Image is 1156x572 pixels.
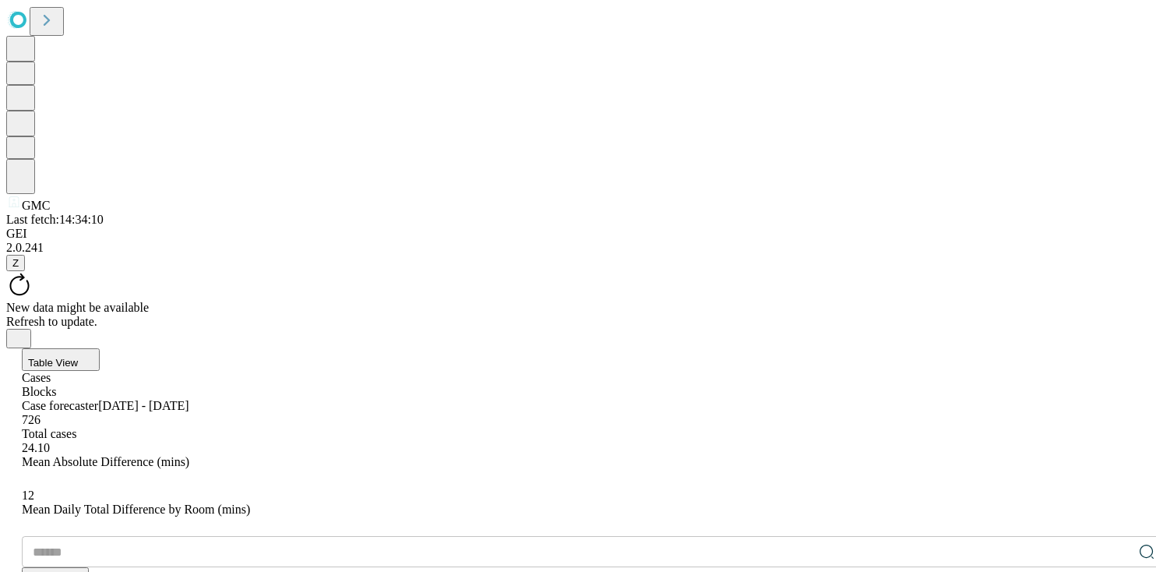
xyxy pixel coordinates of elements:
[98,399,189,412] span: [DATE] - [DATE]
[6,227,1150,241] div: GEI
[22,199,50,212] span: GMC
[6,255,25,271] button: Z
[22,455,189,468] span: Mean Absolute Difference (mins)
[22,503,250,516] span: Mean Daily Total Difference by Room (mins)
[6,329,31,348] button: Close
[22,413,41,426] span: 726
[22,427,76,440] span: Total cases
[6,241,1150,255] div: 2.0.241
[22,441,50,454] span: 24.10
[6,213,104,226] span: Last fetch: 14:34:10
[22,348,100,371] button: Table View
[22,399,98,412] span: Case forecaster
[22,489,34,502] span: 12
[12,257,19,269] span: Z
[6,301,1150,315] div: New data might be available
[28,357,78,369] span: Table View
[6,271,1150,348] div: New data might be availableRefresh to update.Close
[6,315,1150,329] div: Refresh to update.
